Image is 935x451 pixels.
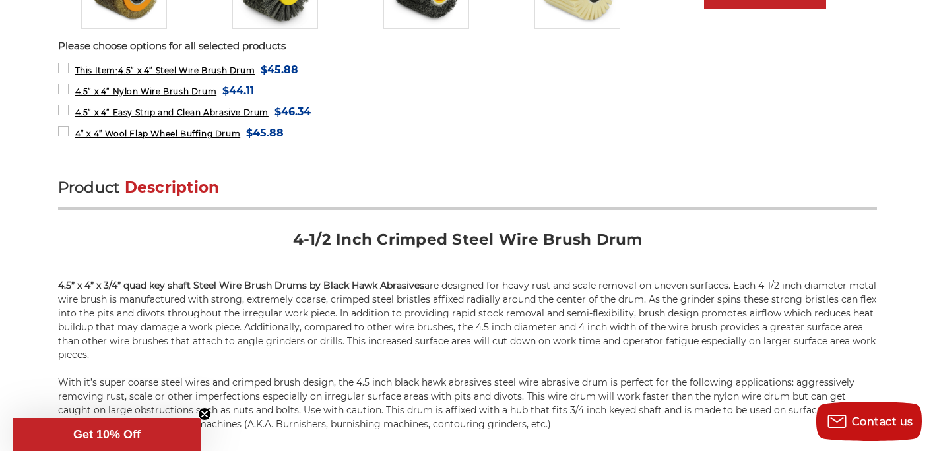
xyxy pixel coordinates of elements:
span: $44.11 [222,82,254,100]
span: 4” x 4” Wool Flap Wheel Buffing Drum [75,129,241,138]
h2: 4-1/2 Inch Crimped Steel Wire Brush Drum [58,229,878,259]
strong: This Item: [75,65,118,75]
span: 4.5” x 4” Nylon Wire Brush Drum [75,86,217,96]
button: Close teaser [198,407,211,421]
span: $45.88 [246,124,284,142]
span: Product [58,178,120,196]
p: are designed for heavy rust and scale removal on uneven surfaces. Each 4-1/2 inch diameter metal ... [58,279,878,431]
span: Description [125,178,220,196]
p: Please choose options for all selected products [58,39,878,54]
span: 4.5” x 4” Steel Wire Brush Drum [75,65,255,75]
span: Contact us [852,415,913,428]
div: Get 10% OffClose teaser [13,418,201,451]
span: 4.5” x 4” Easy Strip and Clean Abrasive Drum [75,107,269,117]
span: Get 10% Off [73,428,141,441]
button: Contact us [816,402,922,441]
span: $45.88 [261,61,298,78]
span: $46.34 [274,103,311,121]
strong: 4.5” x 4” x 3/4” quad key shaft Steel Wire Brush Drums by Black Hawk Abrasives [58,280,424,291]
